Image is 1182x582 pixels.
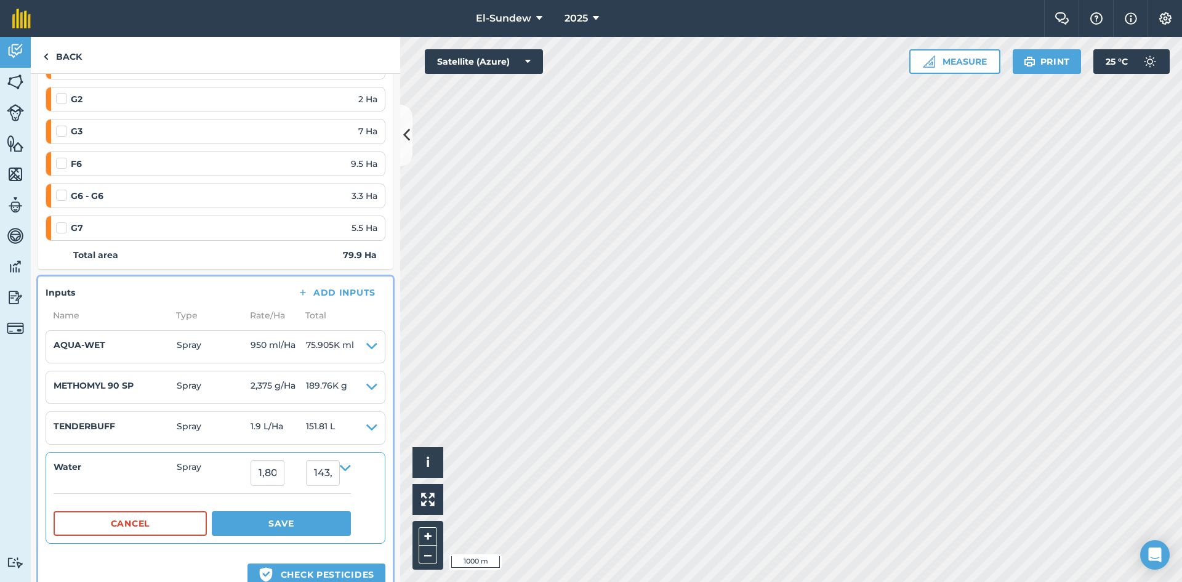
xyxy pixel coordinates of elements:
span: El-Sundew [476,11,531,26]
strong: Total area [73,248,118,262]
span: Rate/ Ha [243,309,298,322]
h4: Water [54,460,177,474]
span: 3.3 Ha [352,189,377,203]
span: Type [169,309,243,322]
strong: G2 [71,92,82,106]
button: i [412,447,443,478]
img: svg+xml;base64,PD94bWwgdmVyc2lvbj0iMS4wIiBlbmNvZGluZz0idXRmLTgiPz4KPCEtLSBHZW5lcmF0b3I6IEFkb2JlIE... [7,42,24,60]
img: svg+xml;base64,PHN2ZyB4bWxucz0iaHR0cDovL3d3dy53My5vcmcvMjAwMC9zdmciIHdpZHRoPSI5IiBoZWlnaHQ9IjI0Ii... [43,49,49,64]
span: 151.81 L [306,419,335,437]
img: Two speech bubbles overlapping with the left bubble in the forefront [1055,12,1069,25]
span: 189.76K g [306,379,347,396]
strong: 79.9 Ha [343,248,377,262]
span: 2,375 g / Ha [251,379,306,396]
button: + [419,527,437,546]
span: 1.9 L / Ha [251,419,306,437]
img: svg+xml;base64,PD94bWwgdmVyc2lvbj0iMS4wIiBlbmNvZGluZz0idXRmLTgiPz4KPCEtLSBHZW5lcmF0b3I6IEFkb2JlIE... [7,257,24,276]
img: A cog icon [1158,12,1173,25]
img: svg+xml;base64,PHN2ZyB4bWxucz0iaHR0cDovL3d3dy53My5vcmcvMjAwMC9zdmciIHdpZHRoPSIxOSIgaGVpZ2h0PSIyNC... [1024,54,1035,69]
img: svg+xml;base64,PD94bWwgdmVyc2lvbj0iMS4wIiBlbmNvZGluZz0idXRmLTgiPz4KPCEtLSBHZW5lcmF0b3I6IEFkb2JlIE... [7,557,24,568]
span: 950 ml / Ha [251,338,306,355]
img: Four arrows, one pointing top left, one top right, one bottom right and the last bottom left [421,493,435,506]
strong: G6 - G6 [71,189,103,203]
div: Open Intercom Messenger [1140,540,1170,570]
span: Spray [177,338,251,355]
summary: WaterSpray [54,460,351,486]
img: svg+xml;base64,PD94bWwgdmVyc2lvbj0iMS4wIiBlbmNvZGluZz0idXRmLTgiPz4KPCEtLSBHZW5lcmF0b3I6IEFkb2JlIE... [1138,49,1162,74]
button: Measure [909,49,1000,74]
summary: AQUA-WETSpray950 ml/Ha75.905K ml [54,338,377,355]
span: i [426,455,430,470]
span: 7 Ha [358,124,377,138]
h4: TENDERBUFF [54,419,177,433]
span: 5.5 Ha [352,221,377,235]
img: svg+xml;base64,PHN2ZyB4bWxucz0iaHR0cDovL3d3dy53My5vcmcvMjAwMC9zdmciIHdpZHRoPSI1NiIgaGVpZ2h0PSI2MC... [7,73,24,91]
span: 25 ° C [1106,49,1128,74]
button: Save [212,511,351,536]
summary: METHOMYL 90 SPSpray2,375 g/Ha189.76K g [54,379,377,396]
span: Spray [177,419,251,437]
span: 9.5 Ha [351,157,377,171]
img: svg+xml;base64,PHN2ZyB4bWxucz0iaHR0cDovL3d3dy53My5vcmcvMjAwMC9zdmciIHdpZHRoPSI1NiIgaGVpZ2h0PSI2MC... [7,134,24,153]
span: Name [46,309,169,322]
img: svg+xml;base64,PD94bWwgdmVyc2lvbj0iMS4wIiBlbmNvZGluZz0idXRmLTgiPz4KPCEtLSBHZW5lcmF0b3I6IEFkb2JlIE... [7,104,24,121]
button: 25 °C [1093,49,1170,74]
h4: Inputs [46,286,75,299]
button: Print [1013,49,1082,74]
img: A question mark icon [1089,12,1104,25]
img: svg+xml;base64,PHN2ZyB4bWxucz0iaHR0cDovL3d3dy53My5vcmcvMjAwMC9zdmciIHdpZHRoPSI1NiIgaGVpZ2h0PSI2MC... [7,165,24,184]
img: svg+xml;base64,PHN2ZyB4bWxucz0iaHR0cDovL3d3dy53My5vcmcvMjAwMC9zdmciIHdpZHRoPSIxNyIgaGVpZ2h0PSIxNy... [1125,11,1137,26]
button: Cancel [54,511,207,536]
span: 75.905K ml [306,338,354,355]
strong: G7 [71,221,83,235]
img: svg+xml;base64,PD94bWwgdmVyc2lvbj0iMS4wIiBlbmNvZGluZz0idXRmLTgiPz4KPCEtLSBHZW5lcmF0b3I6IEFkb2JlIE... [7,288,24,307]
span: 2025 [565,11,588,26]
a: Back [31,37,94,73]
span: Spray [177,379,251,396]
img: Ruler icon [923,55,935,68]
img: svg+xml;base64,PD94bWwgdmVyc2lvbj0iMS4wIiBlbmNvZGluZz0idXRmLTgiPz4KPCEtLSBHZW5lcmF0b3I6IEFkb2JlIE... [7,196,24,214]
img: fieldmargin Logo [12,9,31,28]
span: Spray [177,460,251,486]
img: svg+xml;base64,PD94bWwgdmVyc2lvbj0iMS4wIiBlbmNvZGluZz0idXRmLTgiPz4KPCEtLSBHZW5lcmF0b3I6IEFkb2JlIE... [7,320,24,337]
img: svg+xml;base64,PD94bWwgdmVyc2lvbj0iMS4wIiBlbmNvZGluZz0idXRmLTgiPz4KPCEtLSBHZW5lcmF0b3I6IEFkb2JlIE... [7,227,24,245]
button: Satellite (Azure) [425,49,543,74]
span: 2 Ha [358,92,377,106]
button: – [419,546,437,564]
button: Add Inputs [287,284,385,301]
h4: METHOMYL 90 SP [54,379,177,392]
strong: F6 [71,157,82,171]
span: Total [298,309,326,322]
strong: G3 [71,124,82,138]
summary: TENDERBUFFSpray1.9 L/Ha151.81 L [54,419,377,437]
h4: AQUA-WET [54,338,177,352]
